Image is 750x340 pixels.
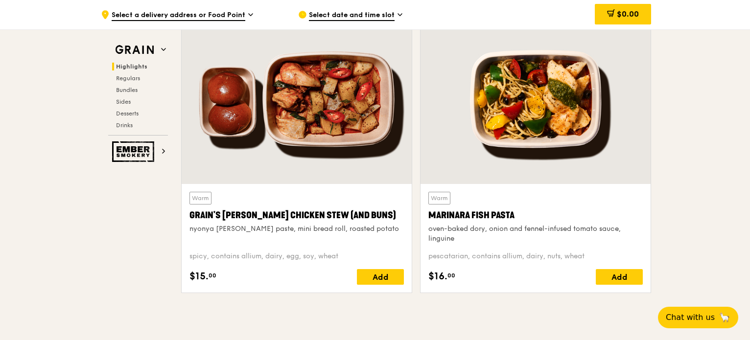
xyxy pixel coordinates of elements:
[617,9,639,19] span: $0.00
[112,141,157,162] img: Ember Smokery web logo
[116,98,131,105] span: Sides
[719,312,730,323] span: 🦙
[428,269,447,284] span: $16.
[189,208,404,222] div: Grain's [PERSON_NAME] Chicken Stew (and buns)
[309,10,395,21] span: Select date and time slot
[447,272,455,279] span: 00
[189,269,209,284] span: $15.
[428,251,643,261] div: pescatarian, contains allium, dairy, nuts, wheat
[189,224,404,234] div: nyonya [PERSON_NAME] paste, mini bread roll, roasted potato
[116,87,138,93] span: Bundles
[666,312,715,323] span: Chat with us
[428,224,643,244] div: oven-baked dory, onion and fennel-infused tomato sauce, linguine
[596,269,643,285] div: Add
[428,208,643,222] div: Marinara Fish Pasta
[209,272,216,279] span: 00
[428,192,450,204] div: Warm
[658,307,738,328] button: Chat with us🦙
[116,75,140,82] span: Regulars
[112,41,157,59] img: Grain web logo
[357,269,404,285] div: Add
[112,10,245,21] span: Select a delivery address or Food Point
[116,63,147,70] span: Highlights
[116,122,133,129] span: Drinks
[116,110,139,117] span: Desserts
[189,192,211,204] div: Warm
[189,251,404,261] div: spicy, contains allium, dairy, egg, soy, wheat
